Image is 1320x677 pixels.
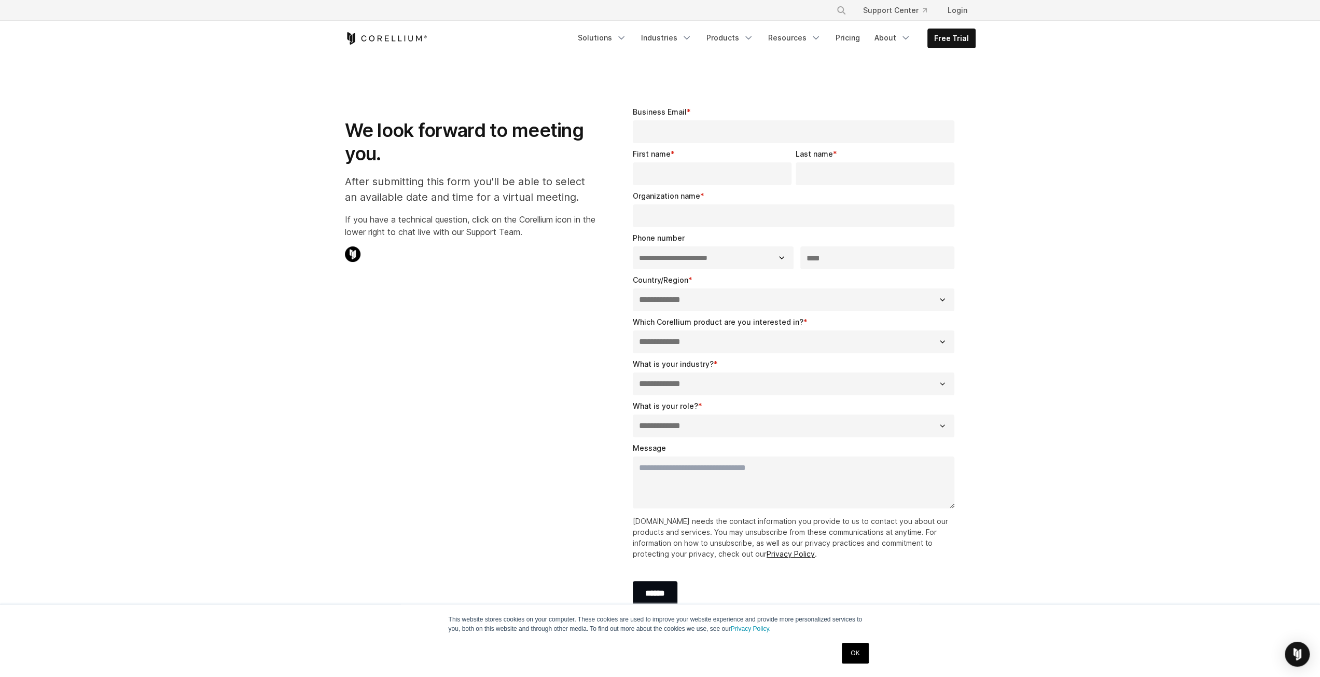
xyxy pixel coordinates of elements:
[855,1,935,20] a: Support Center
[700,29,760,47] a: Products
[939,1,976,20] a: Login
[829,29,866,47] a: Pricing
[633,444,666,452] span: Message
[635,29,698,47] a: Industries
[633,107,687,116] span: Business Email
[832,1,851,20] button: Search
[572,29,633,47] a: Solutions
[633,191,700,200] span: Organization name
[345,119,595,165] h1: We look forward to meeting you.
[824,1,976,20] div: Navigation Menu
[345,246,360,262] img: Corellium Chat Icon
[633,402,698,410] span: What is your role?
[767,549,815,558] a: Privacy Policy
[633,149,671,158] span: First name
[633,516,959,559] p: [DOMAIN_NAME] needs the contact information you provide to us to contact you about our products a...
[731,625,771,632] a: Privacy Policy.
[633,317,803,326] span: Which Corellium product are you interested in?
[449,615,872,633] p: This website stores cookies on your computer. These cookies are used to improve your website expe...
[1285,642,1310,667] div: Open Intercom Messenger
[572,29,976,48] div: Navigation Menu
[633,360,714,368] span: What is your industry?
[762,29,827,47] a: Resources
[842,643,868,664] a: OK
[633,233,685,242] span: Phone number
[345,174,595,205] p: After submitting this form you'll be able to select an available date and time for a virtual meet...
[796,149,833,158] span: Last name
[868,29,917,47] a: About
[345,32,427,45] a: Corellium Home
[633,275,688,284] span: Country/Region
[345,213,595,238] p: If you have a technical question, click on the Corellium icon in the lower right to chat live wit...
[928,29,975,48] a: Free Trial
